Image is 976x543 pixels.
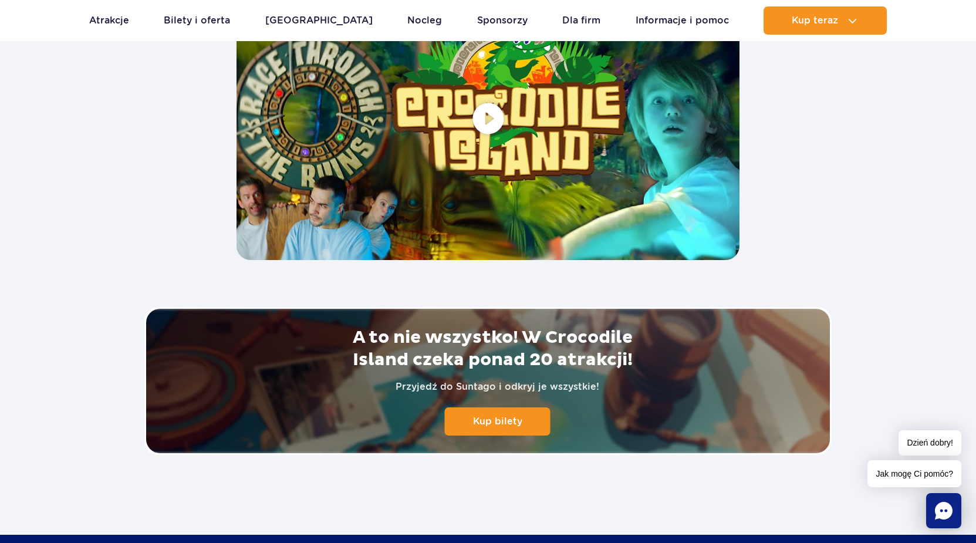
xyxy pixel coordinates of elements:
[926,493,961,528] div: Chat
[477,6,528,35] a: Sponsorzy
[164,6,230,35] a: Bilety i oferta
[407,6,442,35] a: Nocleg
[89,6,129,35] a: Atrakcje
[867,460,961,487] span: Jak mogę Ci pomóc?
[265,6,373,35] a: [GEOGRAPHIC_DATA]
[396,380,599,393] p: Przyjedź do Suntago i odkryj je wszystkie!
[792,15,838,26] span: Kup teraz
[353,326,642,371] strong: A to nie wszystko! W Crocodile Island czeka ponad 20 atrakcji!
[636,6,729,35] a: Informacje i pomoc
[562,6,600,35] a: Dla firm
[445,407,551,436] a: Kup bilety
[764,6,887,35] button: Kup teraz
[473,416,522,427] span: Kup bilety
[899,430,961,456] span: Dzień dobry!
